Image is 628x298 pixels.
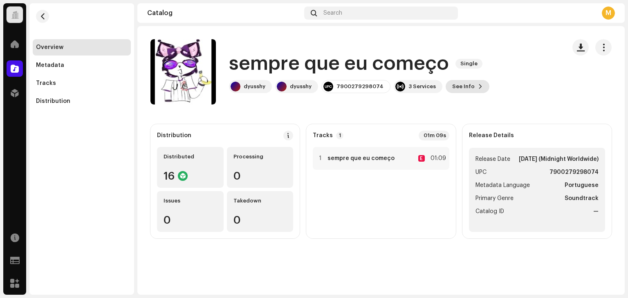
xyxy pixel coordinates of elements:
div: Processing [233,153,287,160]
div: Distribution [36,98,70,105]
div: 01:09 [428,153,446,163]
strong: Soundtrack [565,193,599,203]
span: Single [455,59,482,69]
span: Release Date [475,154,510,164]
div: Metadata [36,62,64,69]
p-badge: 1 [336,132,343,139]
strong: — [593,207,599,216]
div: 01m 09s [419,131,449,140]
div: Overview [36,44,63,51]
div: Distribution [157,132,191,139]
strong: Release Details [469,132,514,139]
span: Primary Genre [475,193,514,203]
button: See Info [446,80,489,93]
re-m-nav-item: Metadata [33,57,131,73]
div: dyusshy [290,83,312,90]
strong: [DATE] (Midnight Worldwide) [519,154,599,164]
strong: sempre que eu começo [327,155,395,162]
re-m-nav-item: Distribution [33,93,131,109]
div: Tracks [36,80,56,87]
div: 3 Services [408,83,436,90]
div: Issues [164,198,217,204]
div: 7900279298074 [336,83,384,90]
re-m-nav-item: Tracks [33,75,131,91]
div: Catalog [147,10,301,16]
div: M [602,7,615,20]
span: Metadata Language [475,180,530,190]
span: Catalog ID [475,207,504,216]
strong: Portuguese [565,180,599,190]
span: UPC [475,167,487,177]
strong: Tracks [313,132,333,139]
span: See Info [452,78,475,95]
span: Search [323,10,342,16]
div: Takedown [233,198,287,204]
div: dyusshy [244,83,265,90]
re-m-nav-item: Overview [33,39,131,56]
div: Distributed [164,153,217,160]
strong: 7900279298074 [549,167,599,177]
div: E [418,155,425,162]
h1: sempre que eu começo [229,51,449,77]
